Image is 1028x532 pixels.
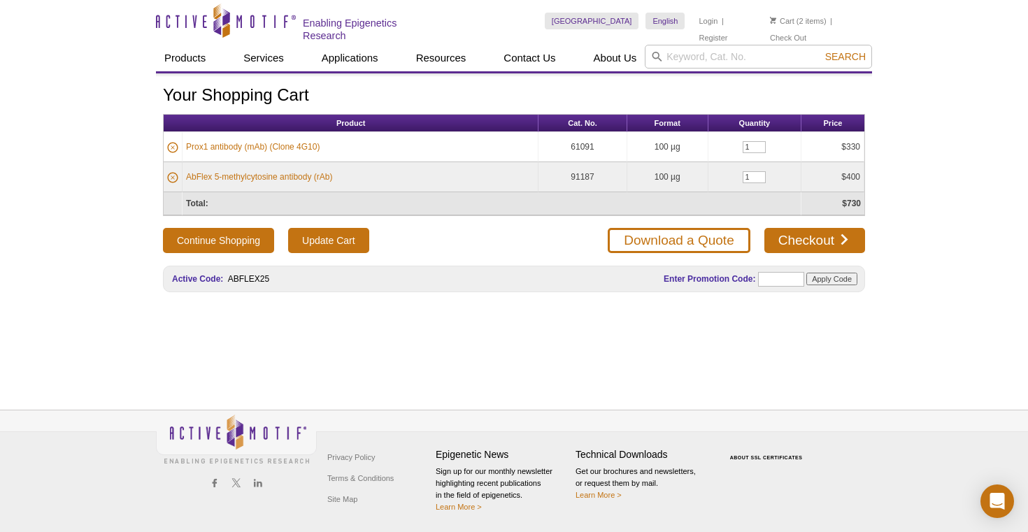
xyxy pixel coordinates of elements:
[186,199,208,208] strong: Total:
[764,228,865,253] a: Checkout
[163,228,274,253] button: Continue Shopping
[801,162,864,192] td: $400
[156,410,317,467] img: Active Motif,
[156,45,214,71] a: Products
[699,33,727,43] a: Register
[730,455,803,460] a: ABOUT SSL CERTIFICATES
[324,447,378,468] a: Privacy Policy
[288,228,369,253] input: Update Cart
[324,468,397,489] a: Terms & Conditions
[171,274,223,284] label: Active Code:
[627,132,708,162] td: 100 µg
[842,199,861,208] strong: $730
[545,13,639,29] a: [GEOGRAPHIC_DATA]
[645,13,685,29] a: English
[585,45,645,71] a: About Us
[770,13,827,29] li: (2 items)
[627,162,708,192] td: 100 µg
[436,466,569,513] p: Sign up for our monthly newsletter highlighting recent publications in the field of epigenetics.
[739,119,771,127] span: Quantity
[408,45,475,71] a: Resources
[324,489,361,510] a: Site Map
[313,45,387,71] a: Applications
[228,274,271,284] li: ABFLEX25
[655,119,680,127] span: Format
[303,17,442,42] h2: Enabling Epigenetics Research
[770,33,806,43] a: Check Out
[538,162,627,192] td: 91187
[980,484,1014,518] div: Open Intercom Messenger
[715,435,820,466] table: Click to Verify - This site chose Symantec SSL for secure e-commerce and confidential communicati...
[495,45,564,71] a: Contact Us
[576,466,708,501] p: Get our brochures and newsletters, or request them by mail.
[163,86,865,106] h1: Your Shopping Cart
[235,45,292,71] a: Services
[824,119,843,127] span: Price
[568,119,597,127] span: Cat. No.
[608,228,750,253] a: Download a Quote
[825,51,866,62] span: Search
[186,141,320,153] a: Prox1 antibody (mAb) (Clone 4G10)
[801,132,864,162] td: $330
[186,171,332,183] a: AbFlex 5-methylcytosine antibody (rAb)
[436,503,482,511] a: Learn More >
[722,13,724,29] li: |
[576,449,708,461] h4: Technical Downloads
[436,449,569,461] h4: Epigenetic News
[770,16,794,26] a: Cart
[699,16,718,26] a: Login
[806,273,857,285] input: Apply Code
[538,132,627,162] td: 61091
[662,274,755,284] label: Enter Promotion Code:
[645,45,872,69] input: Keyword, Cat. No.
[821,50,870,63] button: Search
[576,491,622,499] a: Learn More >
[770,17,776,24] img: Your Cart
[830,13,832,29] li: |
[336,119,366,127] span: Product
